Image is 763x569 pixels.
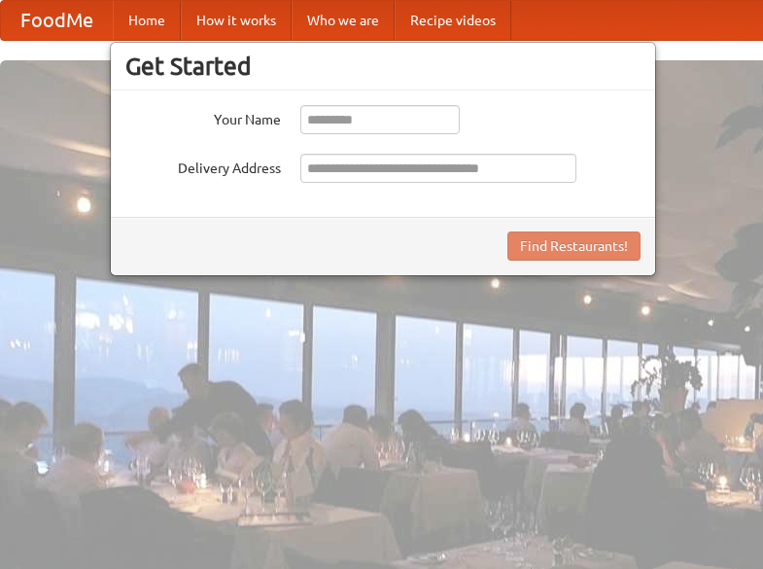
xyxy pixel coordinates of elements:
[181,1,292,40] a: How it works
[125,52,641,81] h3: Get Started
[395,1,511,40] a: Recipe videos
[292,1,395,40] a: Who we are
[113,1,181,40] a: Home
[125,154,281,178] label: Delivery Address
[125,105,281,129] label: Your Name
[507,231,641,261] button: Find Restaurants!
[1,1,113,40] a: FoodMe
